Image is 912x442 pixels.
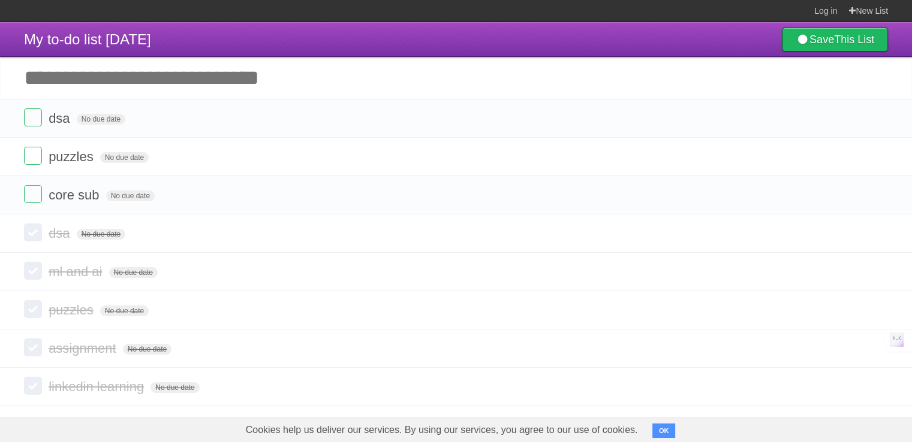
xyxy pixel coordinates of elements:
[234,418,650,442] span: Cookies help us deliver our services. By using our services, you agree to our use of cookies.
[151,382,199,393] span: No due date
[49,379,147,394] span: linkedin learning
[49,302,97,317] span: puzzles
[24,338,42,356] label: Done
[49,264,105,279] span: ml and ai
[49,187,102,202] span: core sub
[49,111,73,126] span: dsa
[109,267,158,278] span: No due date
[652,423,676,438] button: OK
[77,229,125,240] span: No due date
[49,341,119,356] span: assignment
[24,108,42,126] label: Done
[24,185,42,203] label: Done
[100,305,149,316] span: No due date
[100,152,149,163] span: No due date
[782,28,888,52] a: SaveThis List
[24,300,42,318] label: Done
[49,149,97,164] span: puzzles
[24,262,42,280] label: Done
[24,31,151,47] span: My to-do list [DATE]
[24,377,42,395] label: Done
[123,344,171,355] span: No due date
[24,223,42,241] label: Done
[49,226,73,241] span: dsa
[106,190,155,201] span: No due date
[24,147,42,165] label: Done
[834,34,874,46] b: This List
[77,114,125,125] span: No due date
